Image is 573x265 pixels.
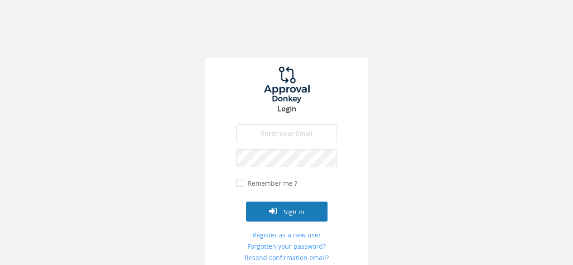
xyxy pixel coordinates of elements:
[236,124,337,142] input: Enter your Email
[246,202,327,222] button: Sign in
[236,231,337,240] a: Register as a new user
[253,67,321,103] img: logo.png
[205,105,368,113] h3: Login
[236,253,337,262] a: Resend confirmation email?
[236,242,337,251] a: Forgotten your password?
[246,179,297,188] label: Remember me ?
